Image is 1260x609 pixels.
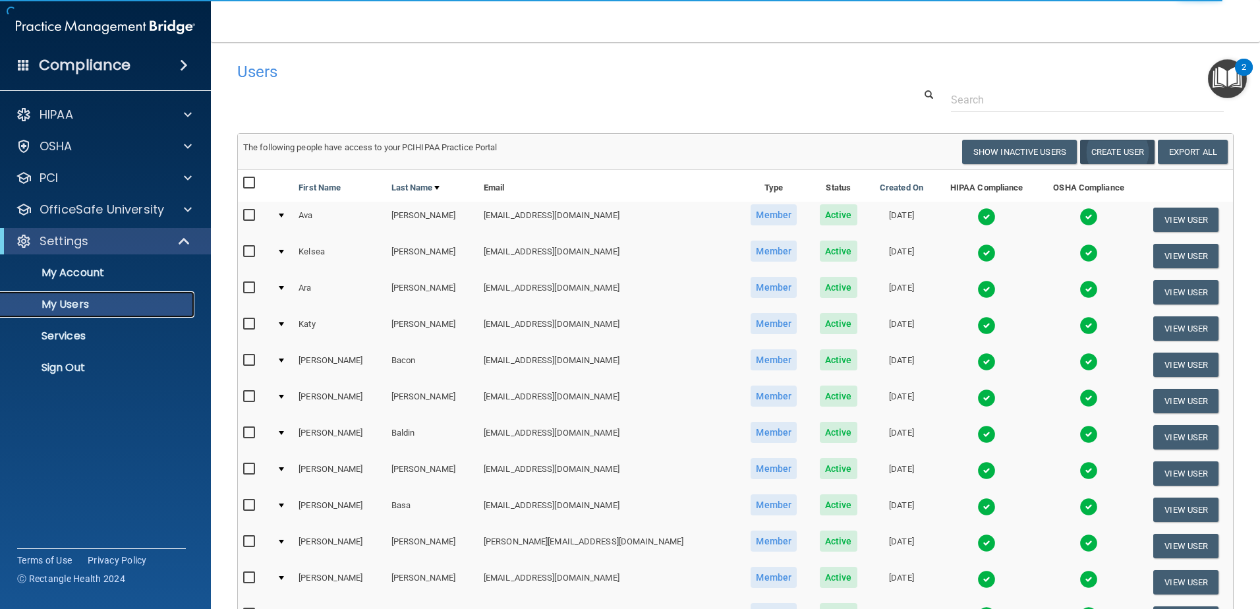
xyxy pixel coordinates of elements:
[293,310,386,347] td: Katy
[1079,570,1098,589] img: tick.e7d51cea.svg
[293,455,386,492] td: [PERSON_NAME]
[478,202,739,238] td: [EMAIL_ADDRESS][DOMAIN_NAME]
[977,498,996,516] img: tick.e7d51cea.svg
[977,353,996,371] img: tick.e7d51cea.svg
[1208,59,1247,98] button: Open Resource Center, 2 new notifications
[977,316,996,335] img: tick.e7d51cea.svg
[1242,67,1246,84] div: 2
[9,298,188,311] p: My Users
[478,528,739,564] td: [PERSON_NAME][EMAIL_ADDRESS][DOMAIN_NAME]
[40,202,164,217] p: OfficeSafe University
[293,274,386,310] td: Ara
[1079,461,1098,480] img: tick.e7d51cea.svg
[868,274,935,310] td: [DATE]
[40,138,72,154] p: OSHA
[1079,498,1098,516] img: tick.e7d51cea.svg
[16,170,192,186] a: PCI
[751,458,797,479] span: Member
[299,180,341,196] a: First Name
[1153,316,1218,341] button: View User
[977,534,996,552] img: tick.e7d51cea.svg
[820,313,857,334] span: Active
[9,266,188,279] p: My Account
[868,455,935,492] td: [DATE]
[17,572,125,585] span: Ⓒ Rectangle Health 2024
[739,170,809,202] th: Type
[1079,280,1098,299] img: tick.e7d51cea.svg
[751,204,797,225] span: Member
[820,458,857,479] span: Active
[293,347,386,383] td: [PERSON_NAME]
[1079,353,1098,371] img: tick.e7d51cea.svg
[751,494,797,515] span: Member
[1153,498,1218,522] button: View User
[880,180,923,196] a: Created On
[16,107,192,123] a: HIPAA
[820,422,857,443] span: Active
[17,554,72,567] a: Terms of Use
[391,180,440,196] a: Last Name
[820,241,857,262] span: Active
[478,274,739,310] td: [EMAIL_ADDRESS][DOMAIN_NAME]
[478,170,739,202] th: Email
[1039,170,1139,202] th: OSHA Compliance
[751,349,797,370] span: Member
[751,277,797,298] span: Member
[1079,208,1098,226] img: tick.e7d51cea.svg
[977,389,996,407] img: tick.e7d51cea.svg
[478,455,739,492] td: [EMAIL_ADDRESS][DOMAIN_NAME]
[868,310,935,347] td: [DATE]
[1079,244,1098,262] img: tick.e7d51cea.svg
[293,492,386,528] td: [PERSON_NAME]
[1153,208,1218,232] button: View User
[1153,425,1218,449] button: View User
[386,419,478,455] td: Baldin
[977,244,996,262] img: tick.e7d51cea.svg
[88,554,147,567] a: Privacy Policy
[1158,140,1228,164] a: Export All
[1079,425,1098,444] img: tick.e7d51cea.svg
[39,56,130,74] h4: Compliance
[751,241,797,262] span: Member
[386,528,478,564] td: [PERSON_NAME]
[293,202,386,238] td: Ava
[977,425,996,444] img: tick.e7d51cea.svg
[478,310,739,347] td: [EMAIL_ADDRESS][DOMAIN_NAME]
[386,238,478,274] td: [PERSON_NAME]
[16,233,191,249] a: Settings
[478,564,739,600] td: [EMAIL_ADDRESS][DOMAIN_NAME]
[809,170,868,202] th: Status
[951,88,1224,112] input: Search
[386,202,478,238] td: [PERSON_NAME]
[1032,515,1244,568] iframe: Drift Widget Chat Controller
[293,238,386,274] td: Kelsea
[40,107,73,123] p: HIPAA
[16,138,192,154] a: OSHA
[751,422,797,443] span: Member
[293,528,386,564] td: [PERSON_NAME]
[935,170,1039,202] th: HIPAA Compliance
[820,567,857,588] span: Active
[977,570,996,589] img: tick.e7d51cea.svg
[820,277,857,298] span: Active
[868,564,935,600] td: [DATE]
[9,361,188,374] p: Sign Out
[820,494,857,515] span: Active
[386,564,478,600] td: [PERSON_NAME]
[293,419,386,455] td: [PERSON_NAME]
[751,531,797,552] span: Member
[386,455,478,492] td: [PERSON_NAME]
[478,238,739,274] td: [EMAIL_ADDRESS][DOMAIN_NAME]
[868,528,935,564] td: [DATE]
[1153,461,1218,486] button: View User
[977,280,996,299] img: tick.e7d51cea.svg
[1153,389,1218,413] button: View User
[237,63,811,80] h4: Users
[386,383,478,419] td: [PERSON_NAME]
[1153,353,1218,377] button: View User
[820,349,857,370] span: Active
[386,274,478,310] td: [PERSON_NAME]
[1153,244,1218,268] button: View User
[478,383,739,419] td: [EMAIL_ADDRESS][DOMAIN_NAME]
[977,208,996,226] img: tick.e7d51cea.svg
